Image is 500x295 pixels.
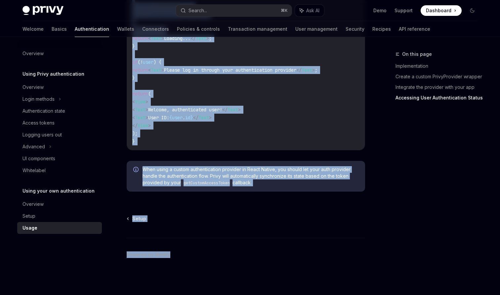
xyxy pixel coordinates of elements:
[161,35,164,41] span: >
[117,21,134,37] a: Wallets
[396,82,483,92] a: Integrate the provider with your app
[132,99,135,105] span: <
[177,21,220,37] a: Policies & controls
[206,35,209,41] span: >
[22,21,44,37] a: Welcome
[164,67,296,73] span: Please log in through your authentication provider
[399,21,430,37] a: API reference
[17,165,102,176] a: Whitelabel
[402,50,432,58] span: On this page
[132,35,148,41] span: return
[295,5,324,17] button: Ask AI
[132,107,135,113] span: <
[138,123,148,129] span: View
[151,67,161,73] span: Text
[148,67,151,73] span: <
[17,48,102,59] a: Overview
[395,7,413,14] a: Support
[132,123,138,129] span: </
[164,35,190,41] span: Loading...
[22,187,95,195] h5: Using your own authentication
[315,67,317,73] span: ;
[132,43,135,49] span: }
[22,131,62,139] div: Logging users out
[228,107,238,113] span: Text
[161,67,164,73] span: >
[143,59,153,65] span: user
[143,166,358,186] span: When using a custom authentication provider in React Native, you should let your auth provider ha...
[52,21,67,37] a: Basics
[132,130,138,136] span: );
[172,115,183,121] span: user
[132,215,146,222] span: Setup
[228,21,287,37] a: Transaction management
[22,119,55,127] div: Access tokens
[132,75,135,81] span: }
[17,153,102,165] a: UI components
[181,180,232,186] code: getCustomAccessToken
[22,83,44,91] div: Overview
[135,115,146,121] span: Text
[209,115,212,121] span: >
[127,251,170,258] a: Powered by Mintlify
[133,167,140,173] svg: Info
[146,99,148,105] span: >
[22,95,55,103] div: Login methods
[193,115,198,121] span: </
[17,210,102,222] a: Setup
[22,143,45,151] div: Advanced
[132,91,148,97] span: return
[132,138,135,144] span: }
[22,166,46,174] div: Whitelabel
[176,5,292,17] button: Search...⌘K
[146,107,148,113] span: >
[281,8,288,13] span: ⌘ K
[295,21,338,37] a: User management
[373,7,387,14] a: Demo
[22,155,55,163] div: UI components
[396,92,483,103] a: Accessing User Authentication Status
[153,59,161,65] span: ) {
[17,81,102,93] a: Overview
[426,7,451,14] span: Dashboard
[132,67,148,73] span: return
[22,70,84,78] h5: Using Privy authentication
[190,35,196,41] span: </
[209,35,212,41] span: ;
[169,115,172,121] span: {
[467,5,478,16] button: Toggle dark mode
[22,212,35,220] div: Setup
[148,115,169,121] span: User ID:
[17,105,102,117] a: Authentication state
[148,123,151,129] span: >
[22,107,65,115] div: Authentication state
[22,224,37,232] div: Usage
[135,107,146,113] span: Text
[17,198,102,210] a: Overview
[396,61,483,71] a: Implementation
[17,222,102,234] a: Usage
[17,117,102,129] a: Access tokens
[75,21,109,37] a: Authentication
[196,35,206,41] span: Text
[127,215,146,222] a: Setup
[132,59,138,65] span: if
[140,59,143,65] span: !
[22,200,44,208] div: Overview
[138,59,140,65] span: (
[17,129,102,141] a: Logging users out
[372,21,391,37] a: Recipes
[142,21,169,37] a: Connectors
[151,35,161,41] span: Text
[198,115,209,121] span: Text
[148,91,151,97] span: (
[132,115,135,121] span: <
[188,7,207,15] div: Search...
[238,107,241,113] span: >
[22,50,44,57] div: Overview
[312,67,315,73] span: >
[222,107,228,113] span: </
[396,71,483,82] a: Create a custom PrivyProvider wrapper
[421,5,462,16] a: Dashboard
[190,115,193,121] span: }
